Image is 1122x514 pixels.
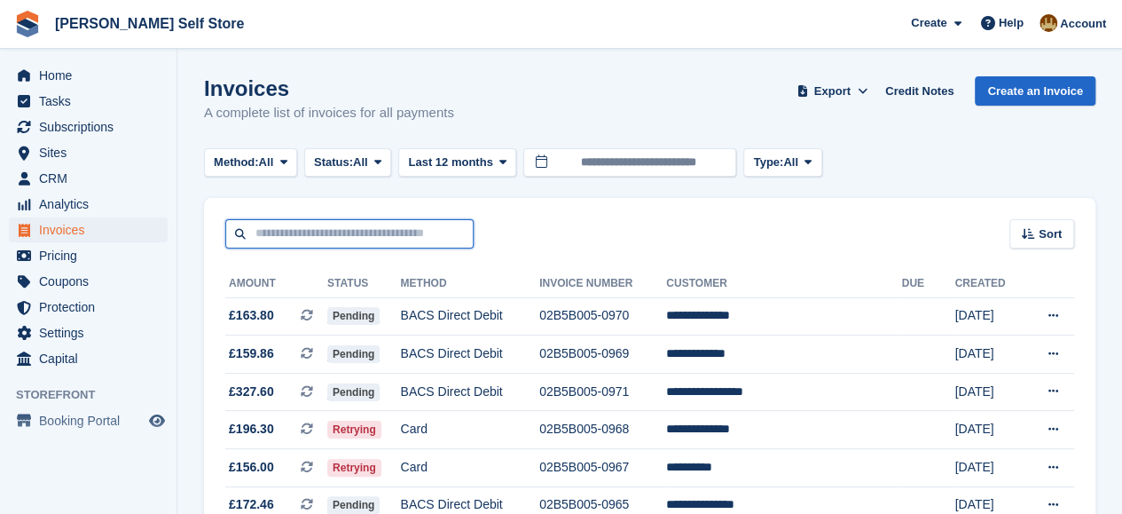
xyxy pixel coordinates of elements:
[229,495,274,514] span: £172.46
[975,76,1095,106] a: Create an Invoice
[911,14,946,32] span: Create
[314,154,353,171] span: Status:
[539,373,666,411] td: 02B5B005-0971
[743,148,821,178] button: Type: All
[229,420,274,439] span: £196.30
[39,217,145,242] span: Invoices
[327,421,381,439] span: Retrying
[327,459,381,477] span: Retrying
[9,269,168,294] a: menu
[16,386,177,404] span: Storefront
[793,76,871,106] button: Export
[539,449,666,487] td: 02B5B005-0967
[39,346,145,371] span: Capital
[229,383,274,401] span: £327.60
[753,154,783,171] span: Type:
[9,320,168,345] a: menu
[39,140,145,165] span: Sites
[229,458,274,477] span: £156.00
[39,63,145,88] span: Home
[204,148,297,178] button: Method: All
[878,76,961,106] a: Credit Notes
[327,384,380,401] span: Pending
[327,496,380,514] span: Pending
[398,148,516,178] button: Last 12 months
[9,63,168,88] a: menu
[954,449,1024,487] td: [DATE]
[999,14,1024,32] span: Help
[327,307,380,325] span: Pending
[400,270,539,298] th: Method
[39,269,145,294] span: Coupons
[9,408,168,433] a: menu
[229,306,274,325] span: £163.80
[9,140,168,165] a: menu
[954,336,1024,374] td: [DATE]
[1060,15,1106,33] span: Account
[400,449,539,487] td: Card
[9,346,168,371] a: menu
[39,166,145,191] span: CRM
[14,11,41,37] img: stora-icon-8386f47178a22dfd0bd8f6a31ec36ba5ce8667c1dd55bd0f319d3a0aa187defe.svg
[9,243,168,268] a: menu
[1040,14,1057,32] img: Tom Kingston
[400,411,539,449] td: Card
[954,297,1024,336] td: [DATE]
[39,408,145,433] span: Booking Portal
[901,270,954,298] th: Due
[954,411,1024,449] td: [DATE]
[204,76,454,100] h1: Invoices
[39,243,145,268] span: Pricing
[9,115,168,139] a: menu
[304,148,391,178] button: Status: All
[9,166,168,191] a: menu
[225,270,327,298] th: Amount
[39,115,145,139] span: Subscriptions
[400,373,539,411] td: BACS Direct Debit
[39,320,145,345] span: Settings
[408,154,492,171] span: Last 12 months
[9,89,168,114] a: menu
[204,103,454,123] p: A complete list of invoices for all payments
[214,154,259,171] span: Method:
[9,295,168,320] a: menu
[9,217,168,242] a: menu
[400,297,539,336] td: BACS Direct Debit
[146,410,168,431] a: Preview store
[400,336,539,374] td: BACS Direct Debit
[666,270,901,298] th: Customer
[954,270,1024,298] th: Created
[539,270,666,298] th: Invoice Number
[954,373,1024,411] td: [DATE]
[539,297,666,336] td: 02B5B005-0970
[539,336,666,374] td: 02B5B005-0969
[229,344,274,363] span: £159.86
[783,154,798,171] span: All
[539,411,666,449] td: 02B5B005-0968
[327,270,400,298] th: Status
[1039,225,1062,243] span: Sort
[259,154,274,171] span: All
[39,89,145,114] span: Tasks
[814,83,851,100] span: Export
[39,295,145,320] span: Protection
[48,9,251,38] a: [PERSON_NAME] Self Store
[9,192,168,217] a: menu
[327,345,380,363] span: Pending
[353,154,368,171] span: All
[39,192,145,217] span: Analytics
